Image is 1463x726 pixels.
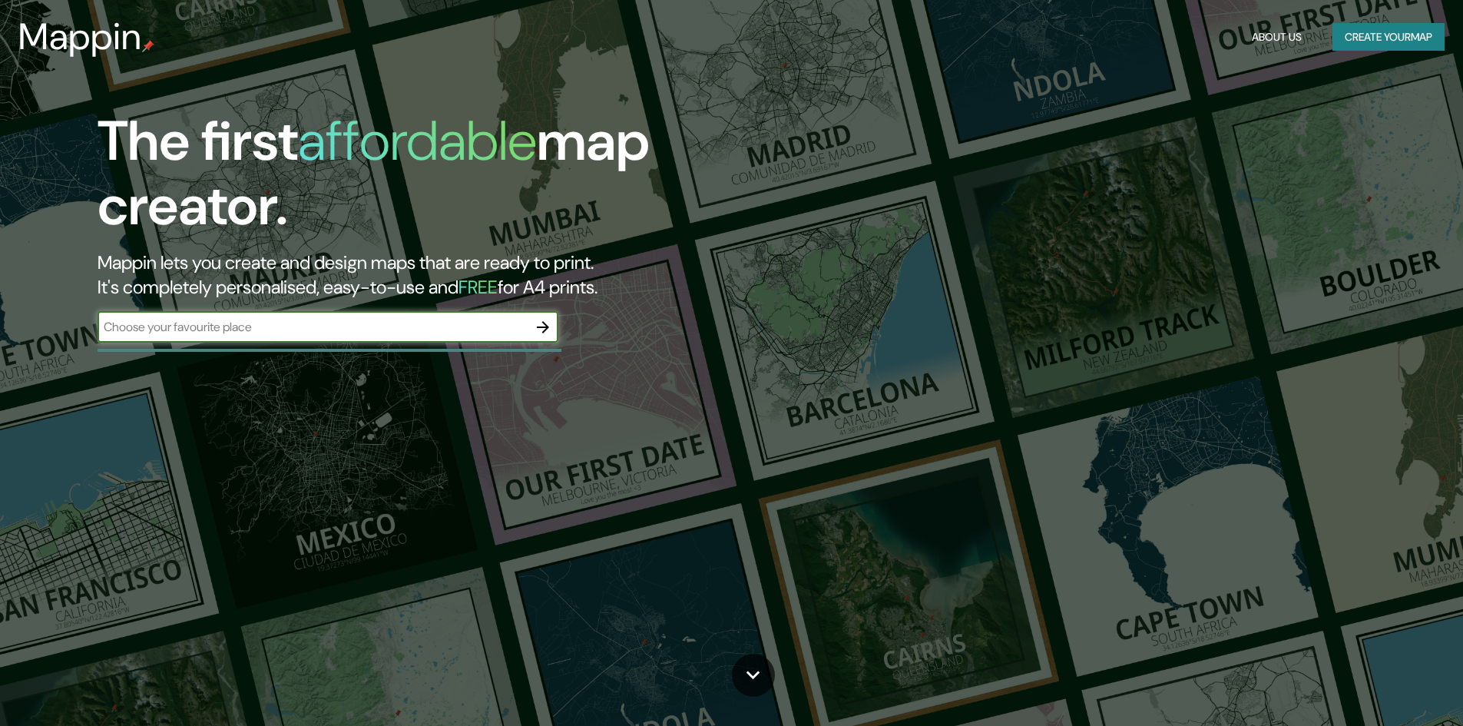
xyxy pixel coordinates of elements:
h1: affordable [298,105,537,177]
button: Create yourmap [1332,23,1445,51]
h1: The first map creator. [98,109,829,250]
h5: FREE [458,275,498,299]
h3: Mappin [18,15,142,58]
img: mappin-pin [142,40,154,52]
h2: Mappin lets you create and design maps that are ready to print. It's completely personalised, eas... [98,250,829,300]
input: Choose your favourite place [98,318,528,336]
button: About Us [1246,23,1308,51]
